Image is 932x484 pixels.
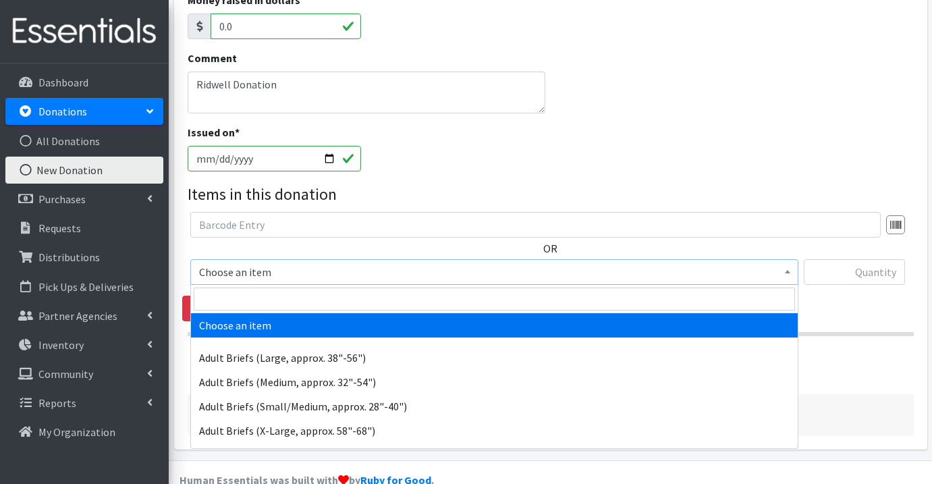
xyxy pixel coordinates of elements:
p: Pick Ups & Deliveries [38,280,134,294]
li: Adult Briefs (X-Large, approx. 58"-68") [191,419,798,443]
p: Distributions [38,250,100,264]
p: Partner Agencies [38,309,117,323]
p: Dashboard [38,76,88,89]
input: Barcode Entry [190,212,881,238]
a: Purchases [5,186,163,213]
a: Inventory [5,331,163,358]
legend: Items in this donation [188,182,914,207]
img: HumanEssentials [5,9,163,54]
a: Distributions [5,244,163,271]
p: My Organization [38,425,115,439]
label: OR [543,240,557,257]
input: Quantity [804,259,905,285]
p: Purchases [38,192,86,206]
a: Requests [5,215,163,242]
a: Remove [182,296,250,321]
a: My Organization [5,419,163,446]
p: Requests [38,221,81,235]
li: Adult Briefs (Medium, approx. 32"-54") [191,370,798,394]
span: Choose an item [199,263,790,281]
p: Inventory [38,338,84,352]
a: Donations [5,98,163,125]
a: Community [5,360,163,387]
abbr: required [235,126,240,139]
a: All Donations [5,128,163,155]
a: New Donation [5,157,163,184]
a: Dashboard [5,69,163,96]
a: Pick Ups & Deliveries [5,273,163,300]
a: Reports [5,389,163,416]
li: Adult Briefs (X-Small, approx. 22"-28") [191,443,798,467]
li: Adult Briefs (Large, approx. 38"-56") [191,346,798,370]
span: Choose an item [190,259,798,285]
p: Reports [38,396,76,410]
label: Comment [188,50,237,66]
a: Partner Agencies [5,302,163,329]
label: Issued on [188,124,240,140]
p: Community [38,367,93,381]
li: Choose an item [191,313,798,338]
p: Donations [38,105,87,118]
li: Adult Briefs (Small/Medium, approx. 28"-40") [191,394,798,419]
